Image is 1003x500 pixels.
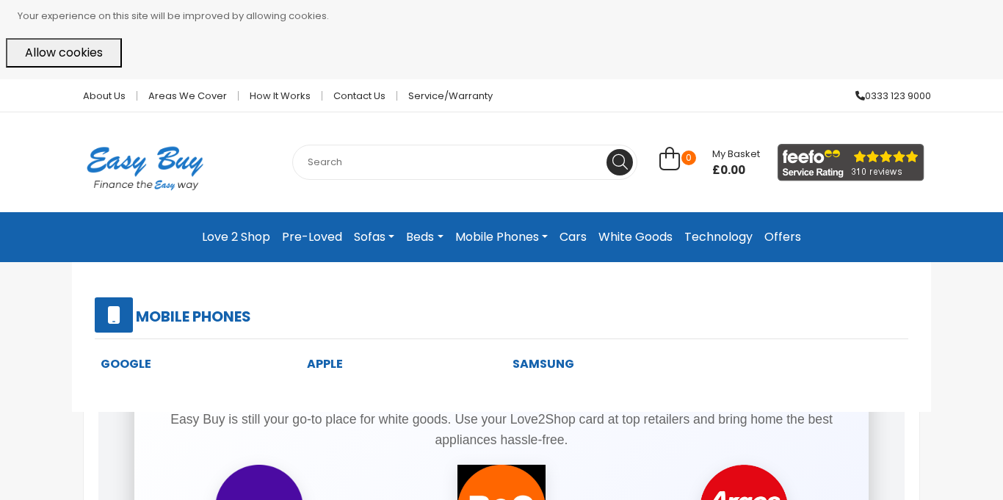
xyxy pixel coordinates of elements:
[397,91,493,101] a: Service/Warranty
[95,309,251,326] a: Mobile Phones
[400,224,449,250] a: Beds
[6,38,122,68] button: Allow cookies
[72,91,137,101] a: About Us
[136,308,251,325] h5: Mobile Phones
[196,224,276,250] a: Love 2 Shop
[18,6,997,26] p: Your experience on this site will be improved by allowing cookies.
[758,224,807,250] a: Offers
[778,144,924,181] img: feefo_logo
[712,163,760,178] span: £0.00
[137,91,239,101] a: Areas we cover
[307,355,343,372] a: Apple
[593,224,678,250] a: White Goods
[239,91,322,101] a: How it works
[292,145,637,180] input: Search
[449,224,554,250] a: Mobile Phones
[11,262,992,412] div: Sofas
[276,224,348,250] a: Pre-Loved
[513,355,574,372] a: Samsung
[712,147,760,161] span: My Basket
[149,409,854,450] p: Easy Buy is still your go-to place for white goods. Use your Love2Shop card at top retailers and ...
[72,127,218,209] img: Easy Buy
[554,224,593,250] a: Cars
[322,91,397,101] a: Contact Us
[678,224,758,250] a: Technology
[659,155,760,172] a: 0 My Basket £0.00
[844,91,931,101] a: 0333 123 9000
[681,151,696,165] span: 0
[101,355,151,372] a: Google
[348,224,400,250] a: Sofas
